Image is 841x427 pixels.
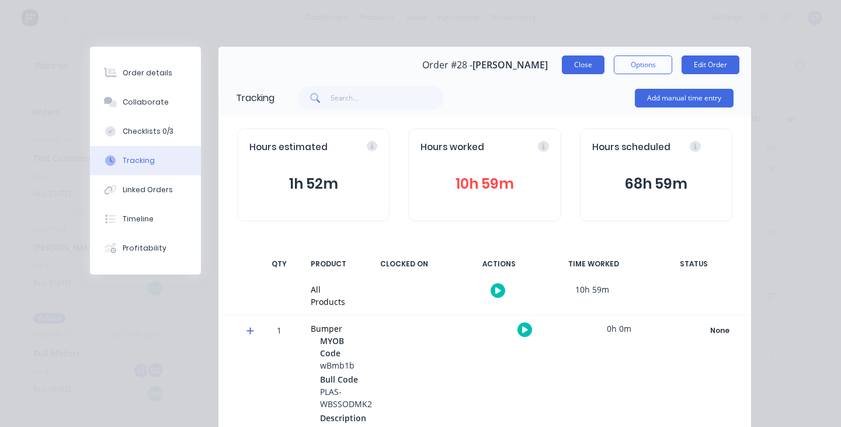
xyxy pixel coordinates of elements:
[614,55,672,74] button: Options
[90,146,201,175] button: Tracking
[320,386,372,409] span: PLAS-WBSSODMK2
[90,117,201,146] button: Checklists 0/3
[311,322,372,335] div: Bumper
[644,252,743,276] div: STATUS
[562,55,604,74] button: Close
[320,373,358,386] span: Bull Code
[249,141,328,154] span: Hours estimated
[682,55,739,74] button: Edit Order
[90,58,201,88] button: Order details
[635,89,734,107] button: Add manual time entry
[420,141,484,154] span: Hours worked
[677,322,762,339] button: None
[320,360,355,371] span: wBmb1b
[236,91,274,105] div: Tracking
[123,185,173,195] div: Linked Orders
[331,86,444,110] input: Search...
[123,126,173,137] div: Checklists 0/3
[90,204,201,234] button: Timeline
[123,68,172,78] div: Order details
[123,155,155,166] div: Tracking
[262,252,297,276] div: QTY
[422,60,472,71] span: Order #28 -
[548,276,636,303] div: 10h 59m
[677,323,762,338] div: None
[90,234,201,263] button: Profitability
[311,283,345,308] div: All Products
[90,175,201,204] button: Linked Orders
[123,243,166,254] div: Profitability
[304,252,353,276] div: PRODUCT
[455,252,543,276] div: ACTIONS
[90,88,201,117] button: Collaborate
[249,173,377,195] button: 1h 52m
[123,97,169,107] div: Collaborate
[123,214,154,224] div: Timeline
[472,60,548,71] span: [PERSON_NAME]
[575,315,663,342] div: 0h 0m
[320,335,366,359] span: MYOB Code
[592,173,720,195] button: 68h 59m
[320,412,366,424] span: Description
[420,173,548,195] button: 10h 59m
[592,141,670,154] span: Hours scheduled
[550,252,637,276] div: TIME WORKED
[360,252,448,276] div: CLOCKED ON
